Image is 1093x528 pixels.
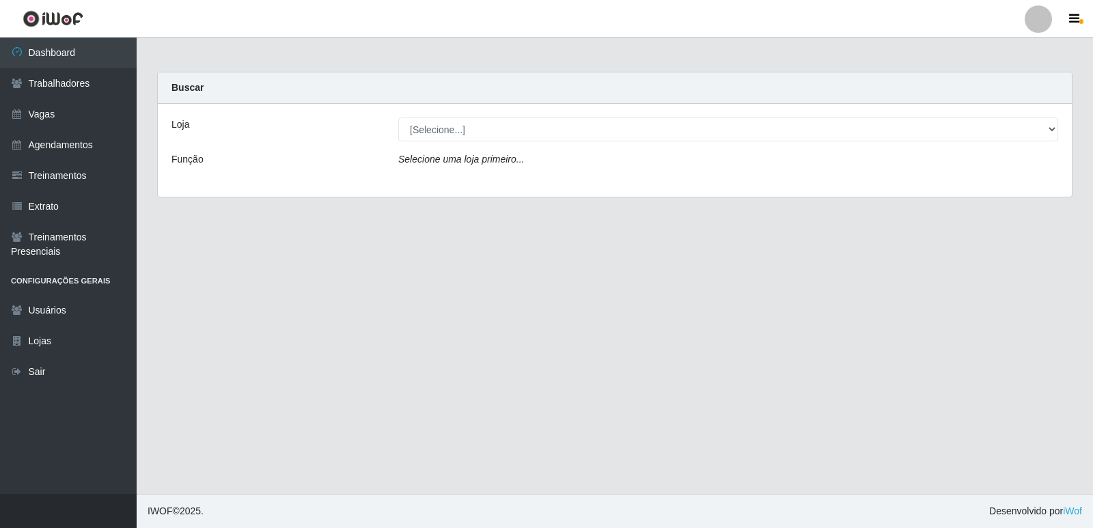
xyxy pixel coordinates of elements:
span: © 2025 . [148,504,204,518]
span: Desenvolvido por [989,504,1082,518]
label: Loja [171,117,189,132]
img: CoreUI Logo [23,10,83,27]
strong: Buscar [171,82,204,93]
a: iWof [1063,505,1082,516]
label: Função [171,152,204,167]
span: IWOF [148,505,173,516]
i: Selecione uma loja primeiro... [398,154,524,165]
